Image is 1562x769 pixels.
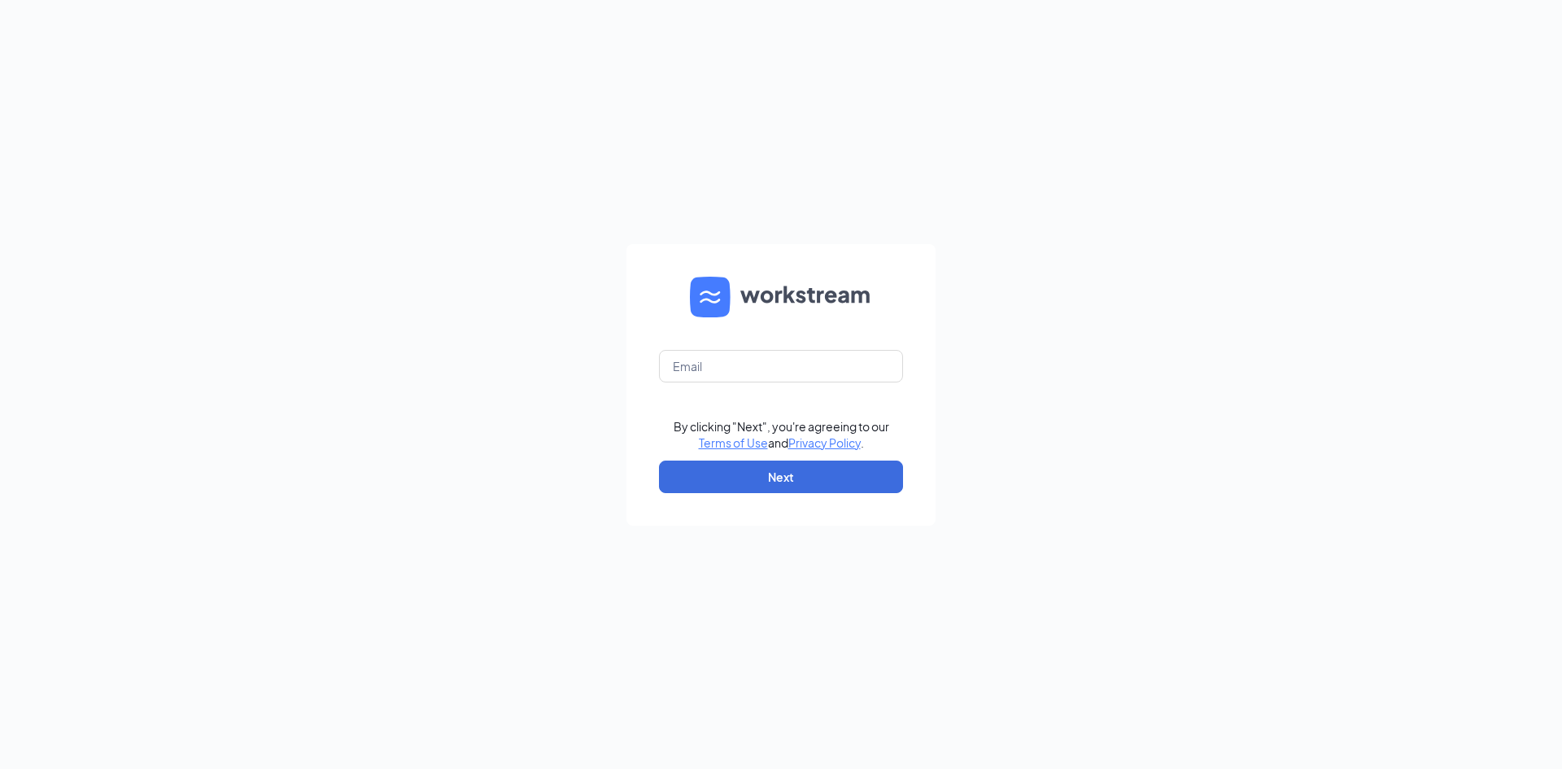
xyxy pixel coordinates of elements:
div: By clicking "Next", you're agreeing to our and . [674,418,889,451]
a: Privacy Policy [788,435,861,450]
input: Email [659,350,903,382]
button: Next [659,461,903,493]
a: Terms of Use [699,435,768,450]
img: WS logo and Workstream text [690,277,872,317]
